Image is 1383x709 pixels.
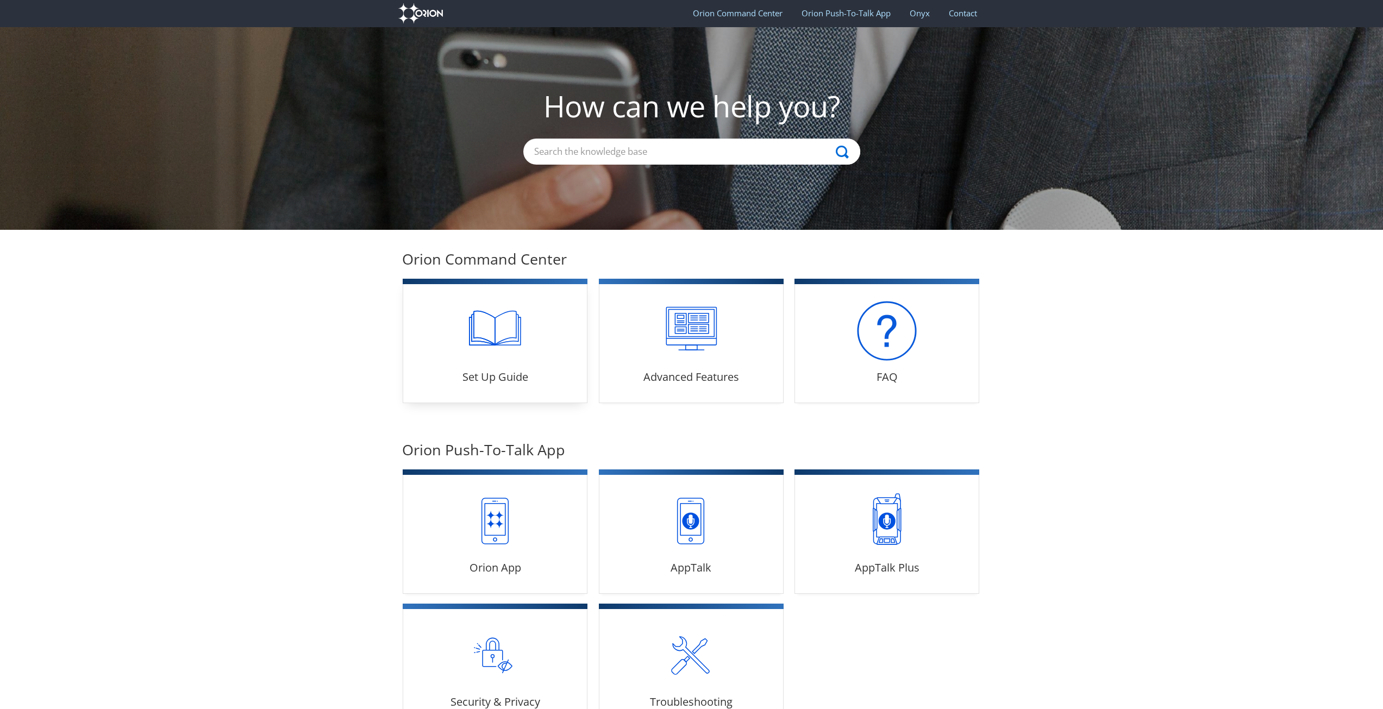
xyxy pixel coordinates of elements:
[599,280,784,403] a: Advanced Features
[806,560,968,576] h3: AppTalk Plus
[794,470,979,594] a: AppTalk Plus
[403,470,587,594] a: Orion App
[610,560,772,576] h3: AppTalk
[599,470,784,594] a: AppTalk
[806,369,968,385] h3: FAQ
[403,280,587,403] a: Set Up Guide
[414,560,576,576] h3: Orion App
[398,3,443,23] img: Orion Labs - Support
[414,369,576,385] h3: Set Up Guide
[825,139,860,165] button: Search
[523,139,860,165] input: Search the knowledge base
[610,369,772,385] h3: Advanced Features
[402,249,567,269] a: Orion Command Center
[402,440,565,460] a: Orion Push-To-Talk App
[794,280,979,403] a: FAQ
